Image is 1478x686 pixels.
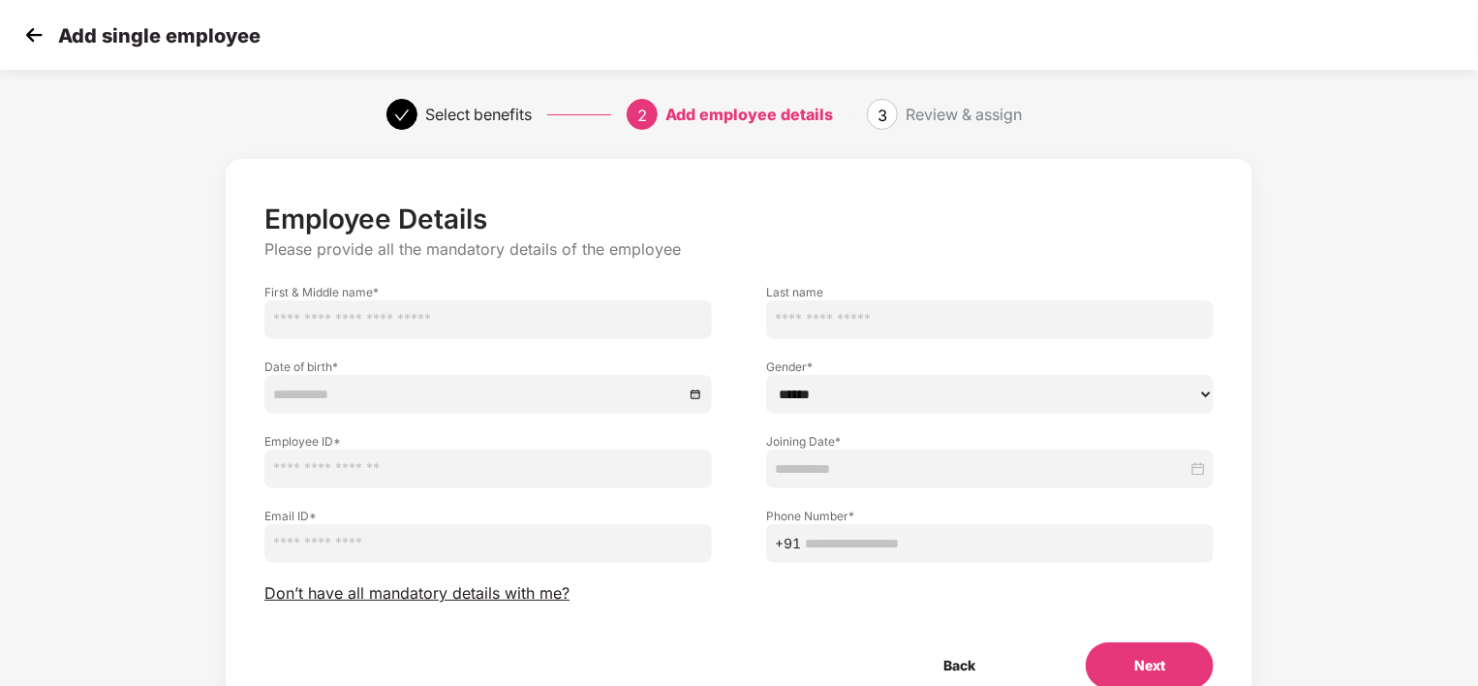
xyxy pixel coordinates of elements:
label: Joining Date [766,433,1214,450]
label: Phone Number [766,508,1214,524]
label: Email ID [264,508,712,524]
label: Gender [766,359,1214,375]
div: Review & assign [906,99,1022,130]
label: First & Middle name [264,284,712,300]
p: Add single employee [58,24,261,47]
label: Last name [766,284,1214,300]
span: 2 [637,106,647,125]
p: Employee Details [264,203,1214,235]
div: Add employee details [665,99,833,130]
span: 3 [878,106,887,125]
label: Date of birth [264,359,712,375]
span: Don’t have all mandatory details with me? [264,583,570,604]
p: Please provide all the mandatory details of the employee [264,239,1214,260]
span: +91 [775,533,801,554]
label: Employee ID [264,433,712,450]
span: check [394,108,410,123]
div: Select benefits [425,99,532,130]
img: svg+xml;base64,PHN2ZyB4bWxucz0iaHR0cDovL3d3dy53My5vcmcvMjAwMC9zdmciIHdpZHRoPSIzMCIgaGVpZ2h0PSIzMC... [19,20,48,49]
